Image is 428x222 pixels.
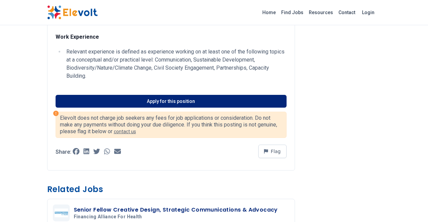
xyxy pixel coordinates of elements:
a: Resources [306,7,336,18]
a: Home [260,7,278,18]
button: Flag [258,145,287,158]
h3: Related Jobs [47,184,295,195]
p: Share: [56,149,71,155]
a: Login [358,6,378,19]
iframe: Chat Widget [394,190,428,222]
a: Find Jobs [278,7,306,18]
a: contact us [114,129,136,134]
p: Elevolt does not charge job seekers any fees for job applications or consideration. Do not make a... [60,115,282,135]
a: Apply for this position [56,95,287,108]
img: Financing Alliance For Health [55,209,68,217]
img: Elevolt [47,5,98,20]
p: Relevant experience is defined as experience working on at least one of the following topics at a... [66,48,287,80]
span: Financing Alliance For Health [74,214,142,220]
strong: Work Experience [56,34,99,40]
h3: Senior Fellow Creative Design, Strategic Communications & Advocacy [74,206,278,214]
a: Contact [336,7,358,18]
